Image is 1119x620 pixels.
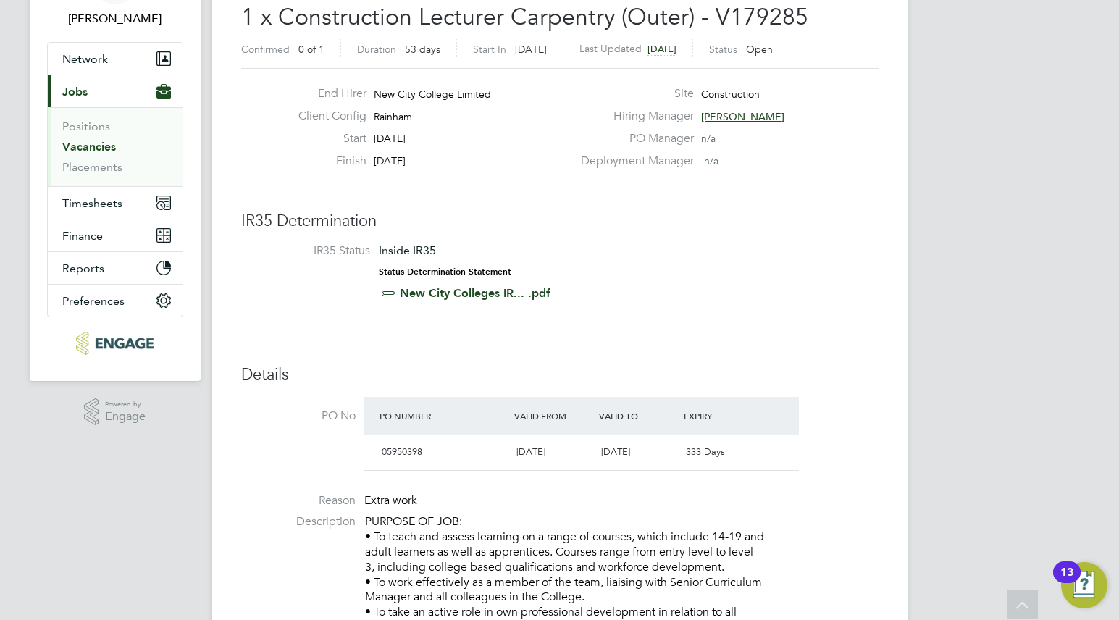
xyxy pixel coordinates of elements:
span: [DATE] [601,445,630,458]
label: PO No [241,409,356,424]
span: Open [746,43,773,56]
span: Jobs [62,85,88,99]
label: PO Manager [572,131,694,146]
span: Construction [701,88,760,101]
span: Finance [62,229,103,243]
a: Placements [62,160,122,174]
label: IR35 Status [256,243,370,259]
label: Site [572,86,694,101]
span: [DATE] [374,154,406,167]
span: [DATE] [515,43,547,56]
span: Engage [105,411,146,423]
span: Preferences [62,294,125,308]
span: 1 x Construction Lecturer Carpentry (Outer) - V179285 [241,3,808,31]
span: 05950398 [382,445,422,458]
a: Vacancies [62,140,116,154]
span: [DATE] [516,445,545,458]
label: Status [709,43,737,56]
label: Finish [287,154,366,169]
div: PO Number [376,403,511,429]
label: Deployment Manager [572,154,694,169]
label: Reason [241,493,356,508]
span: [PERSON_NAME] [701,110,784,123]
a: Positions [62,120,110,133]
a: New City Colleges IR... .pdf [400,286,550,300]
button: Finance [48,219,183,251]
label: Confirmed [241,43,290,56]
label: Duration [357,43,396,56]
span: Rainham [374,110,412,123]
span: Extra work [364,493,417,508]
div: Valid From [511,403,595,429]
button: Network [48,43,183,75]
div: Valid To [595,403,680,429]
label: Client Config [287,109,366,124]
span: Reports [62,261,104,275]
span: n/a [701,132,716,145]
span: 0 of 1 [298,43,324,56]
span: Inside IR35 [379,243,436,257]
label: End Hirer [287,86,366,101]
button: Open Resource Center, 13 new notifications [1061,562,1107,608]
span: Laurence Elkington [47,10,183,28]
label: Hiring Manager [572,109,694,124]
a: Powered byEngage [84,398,146,426]
label: Start In [473,43,506,56]
label: Start [287,131,366,146]
strong: Status Determination Statement [379,267,511,277]
span: Network [62,52,108,66]
button: Jobs [48,75,183,107]
div: Jobs [48,107,183,186]
span: 53 days [405,43,440,56]
span: Timesheets [62,196,122,210]
h3: Details [241,364,879,385]
span: New City College Limited [374,88,491,101]
button: Timesheets [48,187,183,219]
span: Powered by [105,398,146,411]
span: n/a [704,154,718,167]
h3: IR35 Determination [241,211,879,232]
div: 13 [1060,572,1073,591]
a: Go to home page [47,332,183,355]
div: Expiry [680,403,765,429]
button: Preferences [48,285,183,317]
span: 333 Days [686,445,725,458]
button: Reports [48,252,183,284]
img: huntereducation-logo-retina.png [76,332,154,355]
span: [DATE] [374,132,406,145]
label: Last Updated [579,42,642,55]
label: Description [241,514,356,529]
span: [DATE] [647,43,676,55]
